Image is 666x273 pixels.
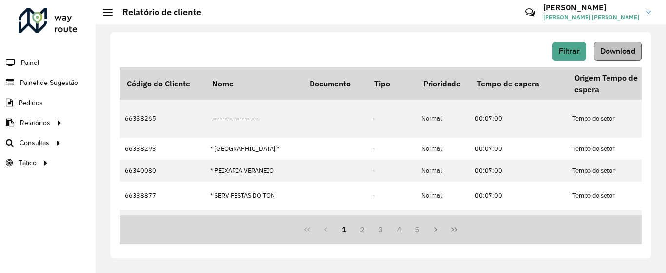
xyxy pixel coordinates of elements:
td: - [368,138,416,160]
td: 66340080 [120,160,205,182]
td: * PEIXARIA VERANEIO [205,160,303,182]
td: Normal [416,160,470,182]
th: Código do Cliente [120,67,205,100]
td: Normal [416,210,470,238]
td: Normal [416,100,470,138]
button: Last Page [445,220,464,239]
td: 66338293 [120,138,205,160]
span: Tático [19,158,37,168]
td: . [205,210,303,238]
span: Pedidos [19,98,43,108]
td: - [368,182,416,210]
td: Tempo do setor [568,138,665,160]
h2: Relatório de cliente [113,7,201,18]
td: 00:07:00 [470,182,568,210]
td: Normal [416,182,470,210]
td: -------------------- [205,100,303,138]
th: Nome [205,67,303,100]
td: * SERV FESTAS DO TON [205,182,303,210]
span: Download [600,47,635,55]
button: 5 [409,220,427,239]
td: * [GEOGRAPHIC_DATA] * [205,138,303,160]
td: 00:07:00 [470,138,568,160]
button: Filtrar [552,42,586,61]
span: Painel de Sugestão [20,78,78,88]
button: 1 [335,220,353,239]
th: Tempo de espera [470,67,568,100]
button: 3 [372,220,390,239]
a: Contato Rápido [520,2,541,23]
button: 4 [390,220,409,239]
span: Filtrar [559,47,580,55]
td: - [368,160,416,182]
td: Tempo do setor [568,210,665,238]
td: - [368,210,416,238]
td: Normal [416,138,470,160]
td: 00:07:00 [470,210,568,238]
span: Consultas [20,138,49,148]
th: Documento [303,67,368,100]
button: 2 [353,220,372,239]
td: 00:07:00 [470,160,568,182]
th: Tipo [368,67,416,100]
td: - [368,100,416,138]
td: Tempo do setor [568,100,665,138]
td: Tempo do setor [568,182,665,210]
button: Download [594,42,642,61]
td: 66338193 [120,210,205,238]
span: [PERSON_NAME] [PERSON_NAME] [543,13,639,21]
span: Relatórios [20,118,50,128]
td: 66338877 [120,182,205,210]
th: Origem Tempo de espera [568,67,665,100]
button: Next Page [427,220,445,239]
td: Tempo do setor [568,160,665,182]
span: Painel [21,58,39,68]
h3: [PERSON_NAME] [543,3,639,12]
th: Prioridade [416,67,470,100]
td: 66338265 [120,100,205,138]
td: 00:07:00 [470,100,568,138]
